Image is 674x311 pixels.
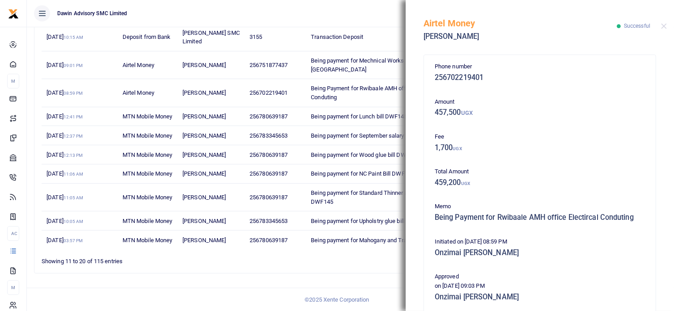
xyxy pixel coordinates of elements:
h5: 256702219401 [435,73,645,82]
span: Being payment for NC Paint Bill DWF146 [311,170,414,177]
h5: Airtel Money [424,18,617,29]
small: UGX [453,146,462,151]
span: 256783345653 [250,218,288,224]
span: Being payment for September salary bill DWF134 [311,132,437,139]
small: 11:05 AM [64,195,84,200]
span: 256780639187 [250,170,288,177]
span: 256780639187 [250,113,288,120]
span: MTN Mobile Money [123,113,173,120]
button: Close [661,23,667,29]
p: Memo [435,202,645,211]
p: on [DATE] 09:03 PM [435,282,645,291]
span: Successful [624,23,650,29]
span: [DATE] [47,151,83,158]
span: [DATE] [47,62,83,68]
li: Ac [7,226,19,241]
span: Being payment for Lunch bill DWF148 [311,113,407,120]
p: Phone number [435,62,645,71]
div: Showing 11 to 20 of 115 entries [42,252,295,266]
span: Airtel Money [123,89,154,96]
small: 10:15 AM [64,35,84,40]
small: UGX [461,181,470,186]
span: [DATE] [47,218,83,224]
h5: Onzimai [PERSON_NAME] [435,293,645,302]
span: MTN Mobile Money [123,218,173,224]
small: 11:06 AM [64,172,84,177]
img: logo-small [8,8,19,19]
p: Fee [435,132,645,142]
span: Transaction Deposit [311,34,363,40]
span: [PERSON_NAME] [182,62,226,68]
span: [PERSON_NAME] SMC Limited [182,29,240,45]
span: [PERSON_NAME] [182,237,226,244]
span: 256783345653 [250,132,288,139]
span: [PERSON_NAME] [182,170,226,177]
small: 09:01 PM [64,63,83,68]
span: [DATE] [47,113,83,120]
span: 256702219401 [250,89,288,96]
span: MTN Mobile Money [123,194,173,201]
a: logo-small logo-large logo-large [8,10,19,17]
small: 12:41 PM [64,114,83,119]
span: MTN Mobile Money [123,132,173,139]
p: Initiated on [DATE] 08:59 PM [435,237,645,247]
span: 256751877437 [250,62,288,68]
span: Being payment for Standard Thinner and Primer bill DWF145 [311,189,441,205]
span: [PERSON_NAME] [182,113,226,120]
span: [DATE] [47,194,83,201]
span: 3155 [250,34,262,40]
h5: [PERSON_NAME] [424,32,617,41]
h5: 1,700 [435,143,645,152]
span: [DATE] [47,132,83,139]
span: [DATE] [47,89,83,96]
span: Being payment for Upholstry glue bill DWF144 [311,218,428,224]
span: Deposit from Bank [123,34,171,40]
span: 256780639187 [250,237,288,244]
small: 10:05 AM [64,219,84,224]
span: [PERSON_NAME] [182,151,226,158]
small: 12:13 PM [64,153,83,158]
span: MTN Mobile Money [123,151,173,158]
p: Total Amount [435,167,645,177]
span: [PERSON_NAME] [182,194,226,201]
span: Dawin Advisory SMC Limited [54,9,131,17]
span: [PERSON_NAME] [182,218,226,224]
span: 256780639187 [250,194,288,201]
span: [PERSON_NAME] [182,132,226,139]
span: MTN Mobile Money [123,170,173,177]
h5: Onzimai [PERSON_NAME] [435,248,645,257]
span: Being payment for Mechnical Works at [GEOGRAPHIC_DATA] [311,57,411,73]
li: M [7,280,19,295]
li: M [7,74,19,88]
span: 256780639187 [250,151,288,158]
p: Approved [435,272,645,282]
h5: 457,500 [435,108,645,117]
h5: Being Payment for Rwibaale AMH office Electircal Conduting [435,213,645,222]
small: 08:59 PM [64,91,83,96]
small: UGX [461,109,473,116]
span: [PERSON_NAME] [182,89,226,96]
small: 03:57 PM [64,238,83,243]
span: Being payment for Mahogany and Transport bill DWF143 [311,237,455,244]
span: Being payment for Wood glue bill DWF147 [311,151,419,158]
p: Amount [435,97,645,107]
span: [DATE] [47,34,83,40]
span: Being Payment for Rwibaale AMH office Electircal Conduting [311,85,439,101]
span: [DATE] [47,237,83,244]
span: Airtel Money [123,62,154,68]
span: MTN Mobile Money [123,237,173,244]
small: 12:37 PM [64,134,83,139]
span: [DATE] [47,170,83,177]
h5: 459,200 [435,178,645,187]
